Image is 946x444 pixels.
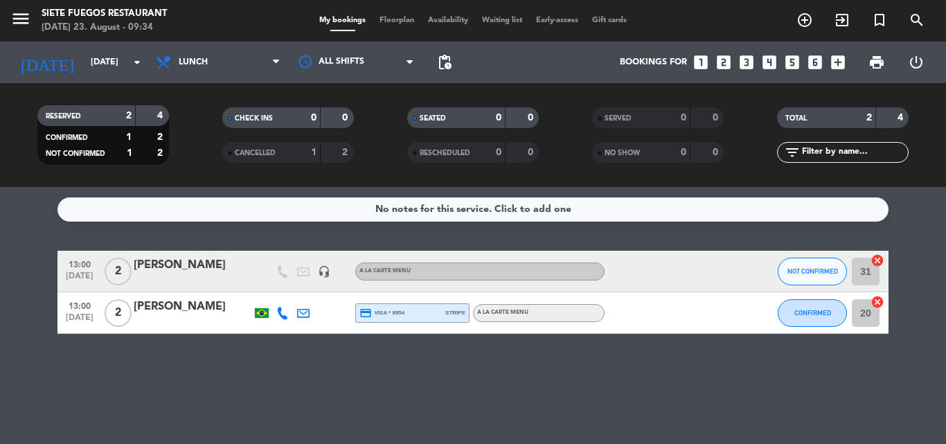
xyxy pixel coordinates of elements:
[62,256,97,272] span: 13:00
[445,308,465,317] span: stripe
[692,53,710,71] i: looks_one
[529,17,585,24] span: Early-access
[62,272,97,287] span: [DATE]
[896,42,936,83] div: LOG OUT
[806,53,824,71] i: looks_6
[157,148,166,158] strong: 2
[681,148,686,157] strong: 0
[796,12,813,28] i: add_circle_outline
[235,115,273,122] span: CHECK INS
[420,150,470,157] span: RESCHEDULED
[62,297,97,313] span: 13:00
[129,54,145,71] i: arrow_drop_down
[134,256,251,274] div: [PERSON_NAME]
[127,148,132,158] strong: 1
[105,299,132,327] span: 2
[866,113,872,123] strong: 2
[834,12,850,28] i: exit_to_app
[421,17,475,24] span: Availability
[10,47,84,78] i: [DATE]
[496,113,501,123] strong: 0
[898,113,906,123] strong: 4
[105,258,132,285] span: 2
[318,265,330,278] i: headset_mic
[373,17,421,24] span: Floorplan
[46,150,105,157] span: NOT CONFIRMED
[126,132,132,142] strong: 1
[126,111,132,121] strong: 2
[496,148,501,157] strong: 0
[10,8,31,34] button: menu
[342,148,350,157] strong: 2
[312,17,373,24] span: My bookings
[436,54,453,71] span: pending_actions
[778,258,847,285] button: NOT CONFIRMED
[46,113,81,120] span: RESERVED
[528,148,536,157] strong: 0
[829,53,847,71] i: add_box
[46,134,88,141] span: CONFIRMED
[801,145,908,160] input: Filter by name...
[713,148,721,157] strong: 0
[62,313,97,329] span: [DATE]
[871,254,884,267] i: cancel
[784,144,801,161] i: filter_list
[783,53,801,71] i: looks_5
[42,7,167,21] div: Siete Fuegos Restaurant
[420,115,446,122] span: SEATED
[868,54,885,71] span: print
[681,113,686,123] strong: 0
[311,148,316,157] strong: 1
[134,298,251,316] div: [PERSON_NAME]
[620,57,687,67] span: Bookings for
[605,150,640,157] span: NO SHOW
[871,295,884,309] i: cancel
[908,54,925,71] i: power_settings_new
[528,113,536,123] strong: 0
[179,57,208,67] span: Lunch
[311,113,316,123] strong: 0
[10,8,31,29] i: menu
[785,115,807,122] span: TOTAL
[359,268,411,274] span: A la carte Menu
[375,202,571,217] div: No notes for this service. Click to add one
[760,53,778,71] i: looks_4
[713,113,721,123] strong: 0
[359,307,404,319] span: visa * 8954
[794,309,831,317] span: CONFIRMED
[787,267,838,275] span: NOT CONFIRMED
[157,111,166,121] strong: 4
[585,17,634,24] span: Gift cards
[477,310,528,315] span: A la carte Menu
[738,53,756,71] i: looks_3
[342,113,350,123] strong: 0
[42,21,167,35] div: [DATE] 23. August - 09:34
[605,115,632,122] span: SERVED
[157,132,166,142] strong: 2
[235,150,276,157] span: CANCELLED
[359,307,372,319] i: credit_card
[778,299,847,327] button: CONFIRMED
[475,17,529,24] span: Waiting list
[909,12,925,28] i: search
[715,53,733,71] i: looks_two
[871,12,888,28] i: turned_in_not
